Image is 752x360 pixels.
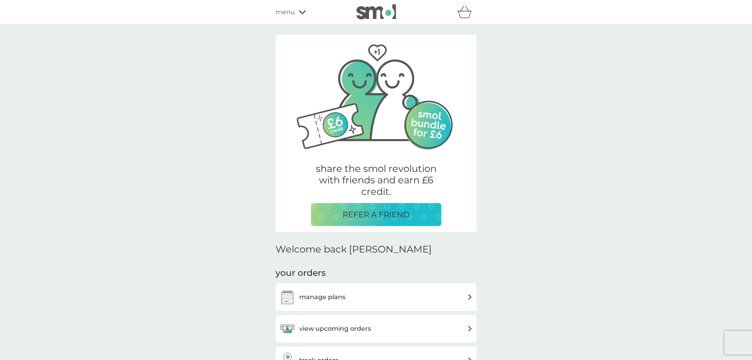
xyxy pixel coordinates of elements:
div: basket [457,4,477,20]
img: smol [356,4,396,19]
h3: view upcoming orders [299,324,371,334]
h2: Welcome back [PERSON_NAME] [276,244,432,255]
button: REFER A FRIEND [311,203,441,226]
p: share the smol revolution with friends and earn £6 credit. [311,163,441,197]
h3: manage plans [299,292,345,302]
a: Two friends, one with their arm around the other.share the smol revolution with friends and earn ... [276,36,477,232]
img: Two friends, one with their arm around the other. [287,35,465,153]
h3: your orders [276,267,326,279]
p: REFER A FRIEND [343,208,410,221]
img: arrow right [467,326,473,332]
span: menu [276,7,295,17]
img: arrow right [467,294,473,300]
